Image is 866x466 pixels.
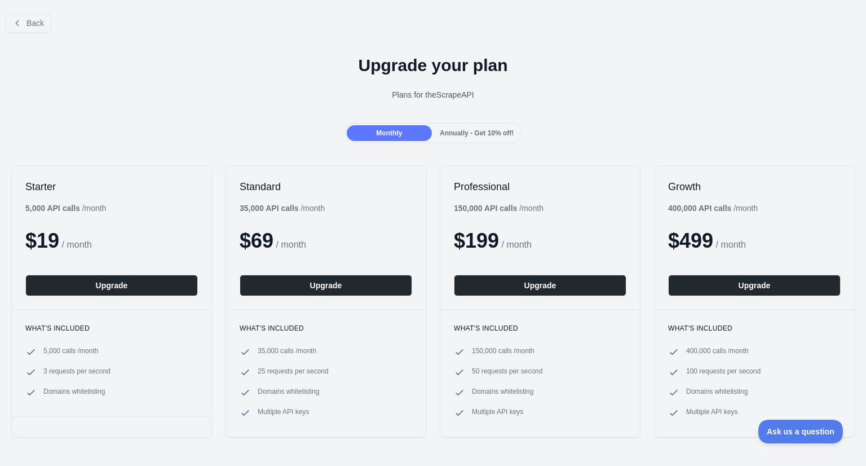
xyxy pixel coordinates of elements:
h2: Professional [454,180,626,194]
span: $ 199 [454,229,499,252]
h2: Standard [240,180,412,194]
b: 400,000 API calls [668,204,731,213]
h2: Growth [668,180,841,194]
div: / month [454,203,544,214]
iframe: Toggle Customer Support [758,420,843,443]
b: 150,000 API calls [454,204,517,213]
div: / month [240,203,325,214]
span: $ 499 [668,229,713,252]
div: / month [668,203,758,214]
